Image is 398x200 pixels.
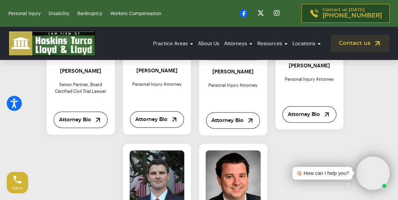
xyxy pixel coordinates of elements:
a: Attorney Bio [54,112,108,128]
a: Resources [256,35,289,53]
span: Call us [12,186,23,190]
a: Workers Compensation [110,11,161,16]
a: Locations [291,35,322,53]
a: Contact us [DATE][PHONE_NUMBER] [302,4,390,23]
a: [PERSON_NAME] [136,68,178,73]
a: Attorney Bio [130,111,184,128]
div: 👋🏼 How can I help you? [296,170,349,177]
a: Attorneys [222,35,254,53]
span: [PHONE_NUMBER] [323,12,382,19]
a: Attorney Bio [206,112,260,129]
p: Personal Injury Attorney [282,76,337,96]
a: Personal Injury [8,11,41,16]
img: logo [8,31,95,56]
a: Contact us [331,35,390,52]
a: [PERSON_NAME] [289,63,330,68]
p: Personal Injury Attorney [206,82,261,102]
a: Open chat [341,178,355,192]
p: Contact us [DATE] [323,8,382,19]
a: Practice Areas [151,35,195,53]
a: [PERSON_NAME] [60,69,101,74]
a: Attorney Bio [282,106,336,123]
a: [PERSON_NAME] [212,69,254,74]
a: Bankruptcy [77,11,102,16]
a: Disability [49,11,69,16]
p: Senior Partner, Board Certified Civil Trial Lawyer [53,81,108,102]
a: About Us [196,35,221,53]
p: Personal Injury Attorney [130,81,185,101]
